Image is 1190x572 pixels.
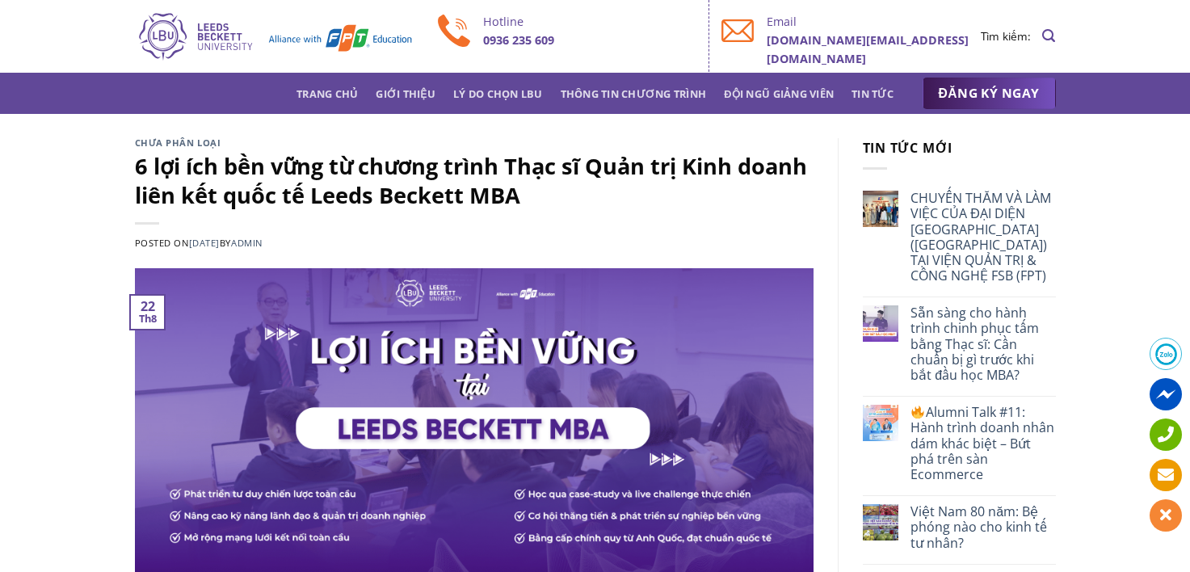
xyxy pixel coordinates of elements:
span: Tin tức mới [863,139,953,157]
a: Tin tức [852,79,894,108]
a: Thông tin chương trình [561,79,707,108]
li: Tìm kiếm: [981,27,1031,45]
span: Posted on [135,237,220,249]
a: Trang chủ [296,79,358,108]
a: Lý do chọn LBU [453,79,543,108]
img: 🔥 [911,406,924,418]
a: Sẵn sàng cho hành trình chinh phục tấm bằng Thạc sĩ: Cần chuẩn bị gì trước khi bắt đầu học MBA? [910,305,1055,383]
span: by [220,237,263,249]
img: Thạc sĩ Quản trị kinh doanh Quốc tế [135,11,414,62]
a: Việt Nam 80 năm: Bệ phóng nào cho kinh tế tư nhân? [910,504,1055,551]
a: Alumni Talk #11: Hành trình doanh nhân dám khác biệt – Bứt phá trên sàn Ecommerce [910,405,1055,482]
b: 0936 235 609 [483,32,554,48]
a: ĐĂNG KÝ NGAY [923,78,1056,110]
span: ĐĂNG KÝ NGAY [939,83,1040,103]
b: [DOMAIN_NAME][EMAIL_ADDRESS][DOMAIN_NAME] [767,32,969,66]
a: Chưa phân loại [135,137,221,149]
h1: 6 lợi ích bền vững từ chương trình Thạc sĩ Quản trị Kinh doanh liên kết quốc tế Leeds Beckett MBA [135,152,814,209]
a: Search [1042,20,1055,52]
a: [DATE] [189,237,220,249]
a: Giới thiệu [376,79,435,108]
p: Hotline [483,12,697,31]
p: Email [767,12,981,31]
a: CHUYẾN THĂM VÀ LÀM VIỆC CỦA ĐẠI DIỆN [GEOGRAPHIC_DATA] ([GEOGRAPHIC_DATA]) TẠI VIỆN QUẢN TRỊ & CÔ... [910,191,1055,284]
a: Đội ngũ giảng viên [724,79,834,108]
a: admin [231,237,263,249]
